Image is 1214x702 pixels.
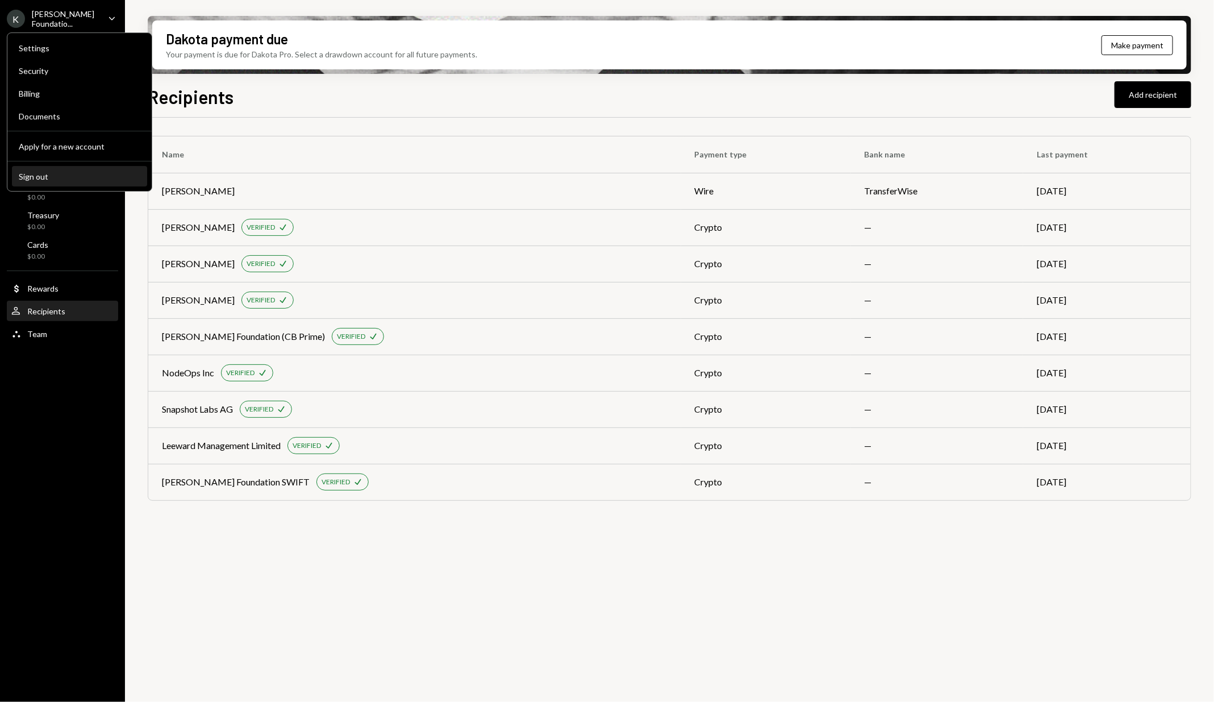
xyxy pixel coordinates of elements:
div: crypto [695,366,837,380]
td: [DATE] [1023,282,1191,318]
a: Documents [12,106,147,126]
div: VERIFIED [247,259,275,269]
a: Billing [12,83,147,103]
a: Team [7,323,118,344]
td: — [851,464,1023,500]
div: Sign out [19,172,140,181]
td: [DATE] [1023,355,1191,391]
div: crypto [695,330,837,343]
div: [PERSON_NAME] [162,257,235,271]
h1: Recipients [148,85,233,108]
a: Cards$0.00 [7,236,118,264]
div: K [7,10,25,28]
a: Rewards [7,278,118,298]
button: Sign out [12,167,147,187]
div: VERIFIED [293,441,321,451]
div: $0.00 [27,193,55,202]
div: crypto [695,439,837,452]
a: Recipients [7,301,118,321]
a: Settings [12,38,147,58]
td: [DATE] [1023,391,1191,427]
div: crypto [695,221,837,234]
div: [PERSON_NAME] [162,184,235,198]
td: — [851,282,1023,318]
th: Payment type [681,136,851,173]
div: crypto [695,257,837,271]
a: Security [12,60,147,81]
div: Rewards [27,284,59,293]
div: $0.00 [27,252,48,261]
div: Recipients [27,306,65,316]
div: VERIFIED [322,477,350,487]
div: Apply for a new account [19,142,140,151]
div: crypto [695,475,837,489]
td: [DATE] [1023,464,1191,500]
td: [DATE] [1023,173,1191,209]
td: [DATE] [1023,318,1191,355]
div: [PERSON_NAME] Foundation SWIFT [162,475,310,489]
div: NodeOps Inc [162,366,214,380]
div: Team [27,329,47,339]
div: VERIFIED [247,223,275,232]
button: Add recipient [1115,81,1191,108]
div: Your payment is due for Dakota Pro. Select a drawdown account for all future payments. [166,48,477,60]
td: — [851,427,1023,464]
th: Bank name [851,136,1023,173]
td: — [851,246,1023,282]
div: Dakota payment due [166,30,288,48]
div: Settings [19,43,140,53]
div: Security [19,66,140,76]
div: Documents [19,111,140,121]
td: [DATE] [1023,209,1191,246]
div: Snapshot Labs AG [162,402,233,416]
div: crypto [695,402,837,416]
div: $0.00 [27,222,59,232]
div: VERIFIED [245,405,273,414]
td: — [851,391,1023,427]
td: — [851,355,1023,391]
button: Apply for a new account [12,136,147,157]
div: Billing [19,89,140,98]
div: [PERSON_NAME] Foundatio... [32,9,99,28]
td: [DATE] [1023,246,1191,282]
td: — [851,318,1023,355]
div: VERIFIED [247,296,275,305]
div: VERIFIED [337,332,365,342]
td: — [851,209,1023,246]
div: Cards [27,240,48,250]
a: Treasury$0.00 [7,207,118,234]
div: [PERSON_NAME] [162,293,235,307]
div: [PERSON_NAME] [162,221,235,234]
div: Leeward Management Limited [162,439,281,452]
div: crypto [695,293,837,307]
div: [PERSON_NAME] Foundation (CB Prime) [162,330,325,343]
td: [DATE] [1023,427,1191,464]
th: Last payment [1023,136,1191,173]
div: VERIFIED [226,368,255,378]
th: Name [148,136,681,173]
div: wire [695,184,837,198]
button: Make payment [1102,35,1173,55]
div: Treasury [27,210,59,220]
td: TransferWise [851,173,1023,209]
